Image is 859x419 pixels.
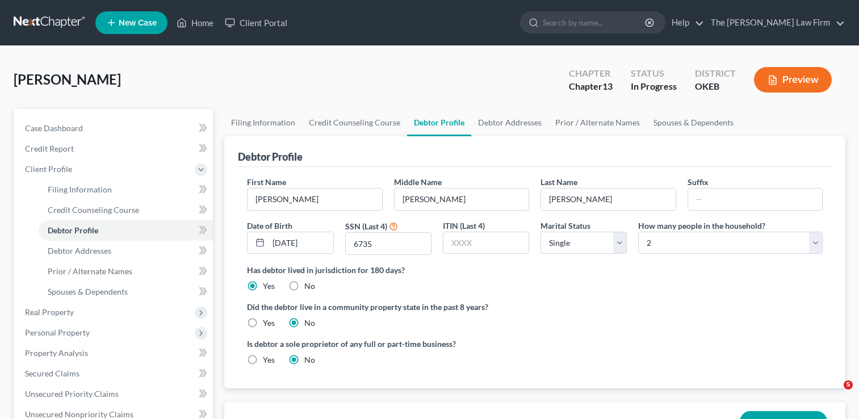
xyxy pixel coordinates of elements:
span: Case Dashboard [25,123,83,133]
label: Marital Status [540,220,590,232]
label: No [304,280,315,292]
input: -- [688,188,822,210]
label: No [304,317,315,329]
span: Credit Counseling Course [48,205,139,215]
label: Has debtor lived in jurisdiction for 180 days? [247,264,823,276]
label: Did the debtor live in a community property state in the past 8 years? [247,301,823,313]
label: Yes [263,317,275,329]
input: XXXX [443,232,529,254]
a: Debtor Profile [407,109,471,136]
span: Personal Property [25,328,90,337]
span: Spouses & Dependents [48,287,128,296]
label: No [304,354,315,366]
label: Suffix [688,176,709,188]
span: Secured Claims [25,368,79,378]
label: ITIN (Last 4) [443,220,485,232]
span: 5 [844,380,853,389]
input: Search by name... [543,12,647,33]
span: Credit Report [25,144,74,153]
a: Prior / Alternate Names [548,109,647,136]
span: Real Property [25,307,74,317]
a: Home [171,12,219,33]
span: [PERSON_NAME] [14,71,121,87]
div: In Progress [631,80,677,93]
button: Preview [754,67,832,93]
span: Debtor Addresses [48,246,111,255]
iframe: Intercom live chat [820,380,848,408]
div: District [695,67,736,80]
a: Case Dashboard [16,118,213,139]
a: Credit Counseling Course [39,200,213,220]
input: MM/DD/YYYY [269,232,333,254]
a: Debtor Addresses [39,241,213,261]
span: Unsecured Priority Claims [25,389,119,399]
label: Date of Birth [247,220,292,232]
input: -- [541,188,675,210]
a: Client Portal [219,12,293,33]
label: Is debtor a sole proprietor of any full or part-time business? [247,338,529,350]
a: Debtor Addresses [471,109,548,136]
label: Last Name [540,176,577,188]
a: Help [666,12,704,33]
span: Filing Information [48,185,112,194]
a: Unsecured Priority Claims [16,384,213,404]
span: Prior / Alternate Names [48,266,132,276]
span: Property Analysis [25,348,88,358]
a: The [PERSON_NAME] Law Firm [705,12,845,33]
label: Yes [263,280,275,292]
a: Spouses & Dependents [39,282,213,302]
span: 13 [602,81,613,91]
label: How many people in the household? [638,220,765,232]
a: Filing Information [224,109,302,136]
span: New Case [119,19,157,27]
a: Prior / Alternate Names [39,261,213,282]
a: Property Analysis [16,343,213,363]
div: Status [631,67,677,80]
input: XXXX [346,233,431,254]
div: Chapter [569,80,613,93]
a: Credit Report [16,139,213,159]
span: Unsecured Nonpriority Claims [25,409,133,419]
span: Client Profile [25,164,72,174]
a: Filing Information [39,179,213,200]
span: Debtor Profile [48,225,98,235]
div: OKEB [695,80,736,93]
label: SSN (Last 4) [345,220,387,232]
a: Debtor Profile [39,220,213,241]
div: Debtor Profile [238,150,303,164]
label: Middle Name [394,176,442,188]
label: First Name [247,176,286,188]
input: -- [248,188,382,210]
input: M.I [395,188,529,210]
a: Spouses & Dependents [647,109,740,136]
label: Yes [263,354,275,366]
div: Chapter [569,67,613,80]
a: Secured Claims [16,363,213,384]
a: Credit Counseling Course [302,109,407,136]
